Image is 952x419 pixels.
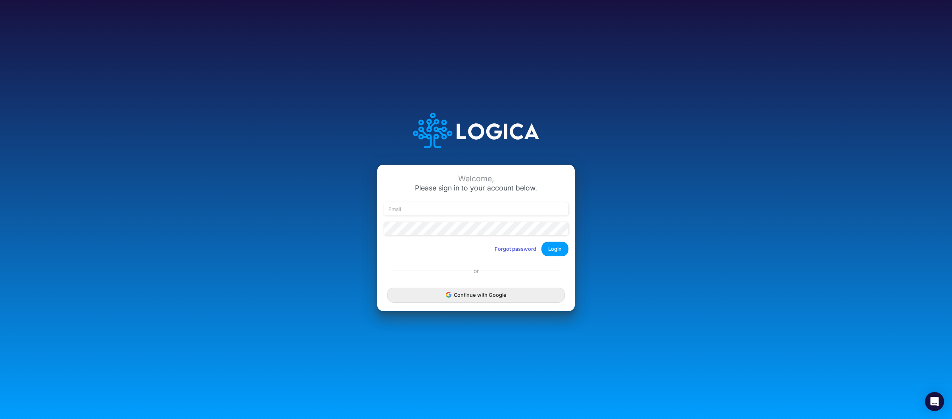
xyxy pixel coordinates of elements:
[489,242,541,256] button: Forgot password
[541,242,568,256] button: Login
[925,392,944,411] div: Open Intercom Messenger
[387,288,565,302] button: Continue with Google
[384,174,568,183] div: Welcome,
[415,184,537,192] span: Please sign in to your account below.
[384,202,568,216] input: Email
